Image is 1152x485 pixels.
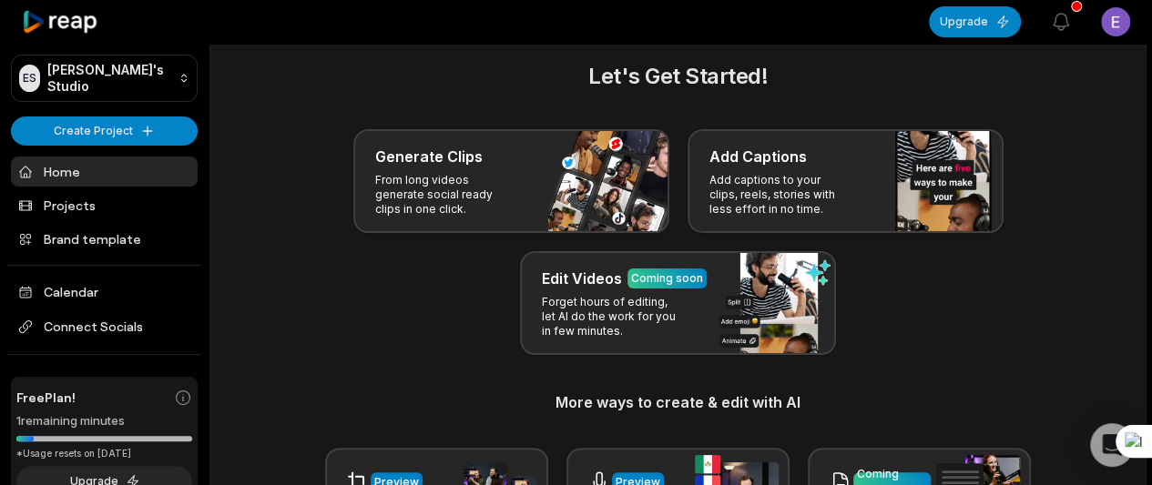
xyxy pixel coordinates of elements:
[929,6,1021,37] button: Upgrade
[1090,423,1134,467] div: Open Intercom Messenger
[11,224,198,254] a: Brand template
[16,412,192,430] div: 1 remaining minutes
[11,157,198,187] a: Home
[11,116,198,146] button: Create Project
[16,447,192,460] div: *Usage resets on [DATE]
[542,268,622,289] h3: Edit Videos
[16,388,76,407] span: Free Plan!
[631,270,703,287] div: Coming soon
[232,391,1124,413] h3: More ways to create & edit with AI
[709,173,851,217] p: Add captions to your clips, reels, stories with less effort in no time.
[11,277,198,307] a: Calendar
[19,65,40,92] div: ES
[11,190,198,220] a: Projects
[11,310,198,343] span: Connect Socials
[542,295,683,338] p: Forget hours of editing, let AI do the work for you in few minutes.
[709,146,807,167] h3: Add Captions
[232,60,1124,93] h2: Let's Get Started!
[47,62,171,95] p: [PERSON_NAME]'s Studio
[375,146,483,167] h3: Generate Clips
[375,173,516,217] p: From long videos generate social ready clips in one click.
